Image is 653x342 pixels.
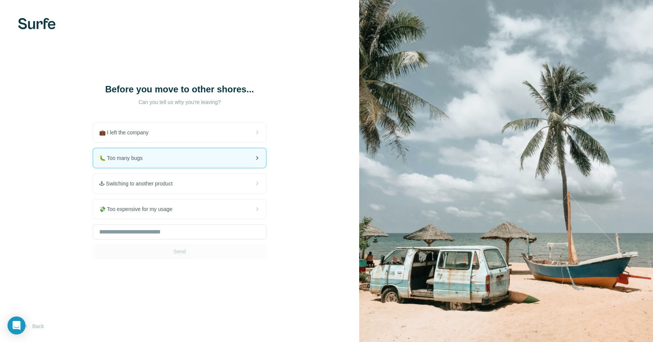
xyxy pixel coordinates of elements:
[104,98,255,106] p: Can you tell us why you're leaving?
[99,180,178,187] span: 🕹 Switching to another product
[18,319,49,333] button: Back
[99,154,149,162] span: 🐛 Too many bugs
[99,205,178,213] span: 💸 Too expensive for my usage
[8,316,26,334] div: Open Intercom Messenger
[18,18,56,29] img: Surfe's logo
[104,83,255,95] h1: Before you move to other shores...
[99,129,154,136] span: 💼 I left the company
